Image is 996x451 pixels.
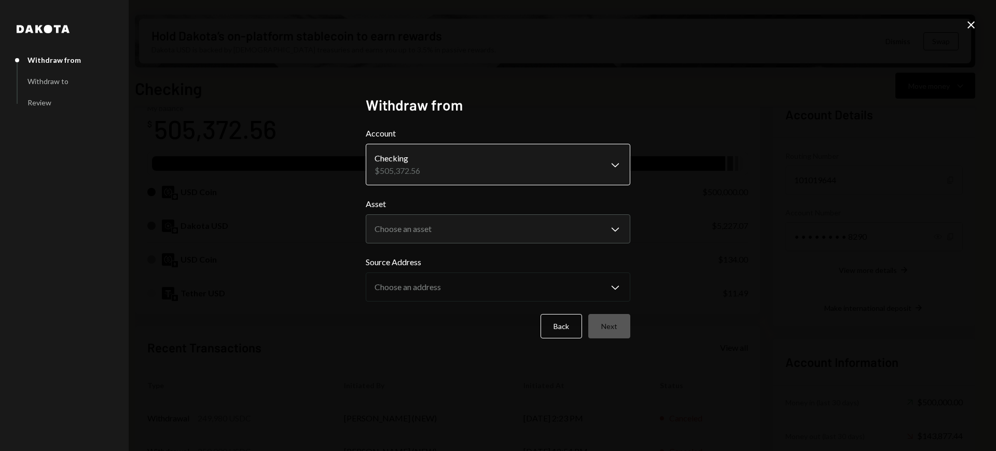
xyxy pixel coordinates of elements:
[366,272,630,302] button: Source Address
[366,198,630,210] label: Asset
[27,77,68,86] div: Withdraw to
[541,314,582,338] button: Back
[366,214,630,243] button: Asset
[27,56,81,64] div: Withdraw from
[366,256,630,268] label: Source Address
[366,127,630,140] label: Account
[366,95,630,115] h2: Withdraw from
[366,144,630,185] button: Account
[27,98,51,107] div: Review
